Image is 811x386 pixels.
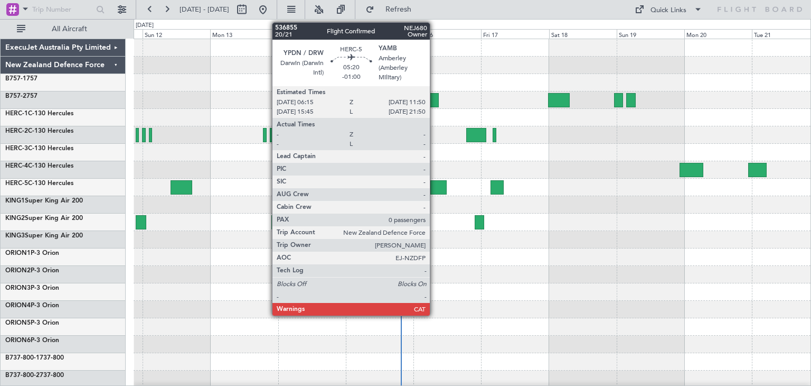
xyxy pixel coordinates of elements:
[413,29,481,39] div: Thu 16
[650,5,686,16] div: Quick Links
[5,233,25,239] span: KING3
[5,198,25,204] span: KING1
[27,25,111,33] span: All Aircraft
[5,355,64,361] a: B737-800-1737-800
[5,215,83,222] a: KING2Super King Air 200
[5,180,73,187] a: HERC-5C-130 Hercules
[5,320,31,326] span: ORION5
[5,233,83,239] a: KING3Super King Air 200
[143,29,210,39] div: Sun 12
[5,250,31,256] span: ORION1
[5,163,73,169] a: HERC-4C-130 Hercules
[180,5,229,14] span: [DATE] - [DATE]
[5,145,28,152] span: HERC-3
[5,76,26,82] span: B757-1
[5,285,31,291] span: ORION3
[5,93,26,99] span: B757-2
[12,21,115,38] button: All Aircraft
[5,128,28,134] span: HERC-2
[361,1,424,18] button: Refresh
[684,29,752,39] div: Mon 20
[5,111,73,117] a: HERC-1C-130 Hercules
[5,320,59,326] a: ORION5P-3 Orion
[5,163,28,169] span: HERC-4
[5,215,25,222] span: KING2
[210,29,278,39] div: Mon 13
[629,1,708,18] button: Quick Links
[5,76,37,82] a: B757-1757
[5,145,73,152] a: HERC-3C-130 Hercules
[5,372,64,379] a: B737-800-2737-800
[5,355,40,361] span: B737-800-1
[278,29,346,39] div: Tue 14
[5,302,31,309] span: ORION4
[5,268,31,274] span: ORION2
[5,93,37,99] a: B757-2757
[481,29,549,39] div: Fri 17
[5,180,28,187] span: HERC-5
[617,29,684,39] div: Sun 19
[5,250,59,256] a: ORION1P-3 Orion
[549,29,617,39] div: Sat 18
[136,21,154,30] div: [DATE]
[5,285,59,291] a: ORION3P-3 Orion
[5,268,59,274] a: ORION2P-3 Orion
[5,302,59,309] a: ORION4P-3 Orion
[5,337,59,344] a: ORION6P-3 Orion
[346,29,413,39] div: Wed 15
[5,111,28,117] span: HERC-1
[5,198,83,204] a: KING1Super King Air 200
[5,372,40,379] span: B737-800-2
[376,6,421,13] span: Refresh
[5,128,73,134] a: HERC-2C-130 Hercules
[5,337,31,344] span: ORION6
[32,2,93,17] input: Trip Number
